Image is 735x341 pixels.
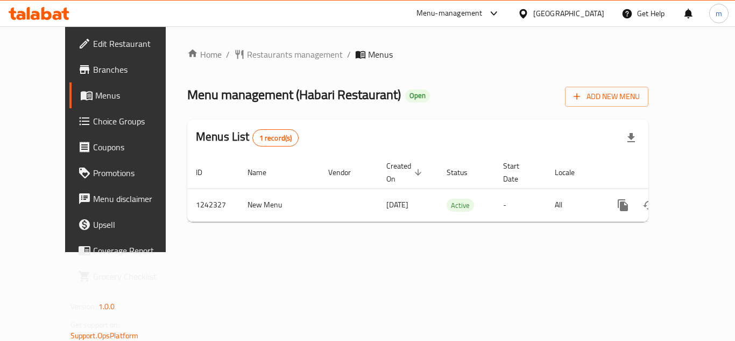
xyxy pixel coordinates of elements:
span: Upsell [93,218,179,231]
span: Get support on: [70,318,120,332]
div: Total records count [252,129,299,147]
span: Vendor [328,166,365,179]
span: [DATE] [386,198,408,212]
table: enhanced table [187,156,722,222]
div: Open [405,89,430,102]
span: Locale [555,166,589,179]
a: Branches [69,57,188,82]
span: Created On [386,159,425,185]
a: Home [187,48,222,61]
td: All [546,189,602,221]
div: [GEOGRAPHIC_DATA] [533,8,604,19]
span: Add New Menu [574,90,640,103]
span: Coupons [93,141,179,154]
a: Choice Groups [69,108,188,134]
li: / [226,48,230,61]
span: Edit Restaurant [93,37,179,50]
span: Grocery Checklist [93,270,179,283]
button: more [610,192,636,218]
span: Promotions [93,166,179,179]
span: Restaurants management [247,48,343,61]
span: Version: [70,300,97,314]
span: m [716,8,722,19]
div: Export file [618,125,644,151]
a: Coupons [69,134,188,160]
span: Coverage Report [93,244,179,257]
li: / [347,48,351,61]
span: Menu disclaimer [93,192,179,205]
span: Branches [93,63,179,76]
span: ID [196,166,216,179]
td: 1242327 [187,189,239,221]
a: Edit Restaurant [69,31,188,57]
span: Name [248,166,280,179]
a: Coverage Report [69,238,188,263]
span: Menus [95,89,179,102]
th: Actions [602,156,722,189]
button: Change Status [636,192,662,218]
span: 1.0.0 [98,300,115,314]
td: New Menu [239,189,320,221]
div: Menu-management [416,7,483,20]
a: Restaurants management [234,48,343,61]
a: Promotions [69,160,188,186]
h2: Menus List [196,129,299,147]
a: Upsell [69,212,188,238]
a: Menus [69,82,188,108]
span: Status [447,166,482,179]
span: Menus [368,48,393,61]
a: Grocery Checklist [69,263,188,289]
span: 1 record(s) [253,133,299,143]
td: - [494,189,546,221]
span: Choice Groups [93,115,179,128]
span: Open [405,91,430,100]
span: Active [447,199,474,212]
span: Start Date [503,159,533,185]
nav: breadcrumb [187,48,648,61]
span: Menu management ( Habari Restaurant ) [187,82,401,107]
button: Add New Menu [565,87,648,107]
a: Menu disclaimer [69,186,188,212]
